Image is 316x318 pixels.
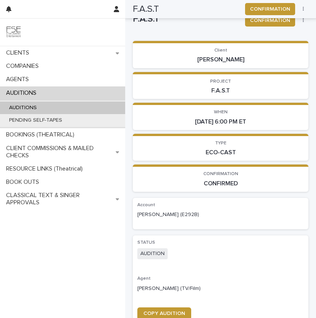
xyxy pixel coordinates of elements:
p: ECO-CAST [137,149,304,156]
span: Client [214,48,227,53]
p: AGENTS [3,76,35,83]
span: AUDITION [137,248,168,259]
span: CONFIRMATION [250,5,290,13]
span: TYPE [215,141,226,146]
h2: F.A.S.T [133,4,159,15]
span: CONFIRMATION [203,172,238,176]
p: [PERSON_NAME] (E292B) [137,211,304,219]
p: CLIENTS [3,49,35,56]
p: CLIENT COMMISSIONS & MAILED CHECKS [3,145,116,159]
p: [PERSON_NAME] (TV/Film) [137,285,304,293]
p: PENDING SELF-TAPES [3,117,68,124]
button: CONFIRMATION [245,14,295,27]
p: COMPANIES [3,63,45,70]
span: STATUS [137,240,155,245]
p: BOOK OUTS [3,179,45,186]
p: AUDITIONS [3,89,42,97]
button: CONFIRMATION [245,3,295,15]
p: F.A.S.T [137,87,304,94]
p: CONFIRMED [137,180,304,187]
img: 9JgRvJ3ETPGCJDhvPVA5 [6,25,21,40]
p: [DATE] 6:00 PM ET [137,118,304,125]
p: CLASSICAL TEXT & SINGER APPROVALS [3,192,116,206]
span: COPY AUDITION [143,311,185,316]
p: F.A.S.T [133,14,239,25]
p: [PERSON_NAME] [137,56,304,63]
span: CONFIRMATION [250,17,290,24]
span: Agent [137,276,151,281]
p: AUDITIONS [3,105,43,111]
span: PROJECT [210,79,231,84]
span: Account [137,203,155,207]
span: WHEN [214,110,228,114]
p: BOOKINGS (THEATRICAL) [3,131,80,138]
p: RESOURCE LINKS (Theatrical) [3,165,89,172]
